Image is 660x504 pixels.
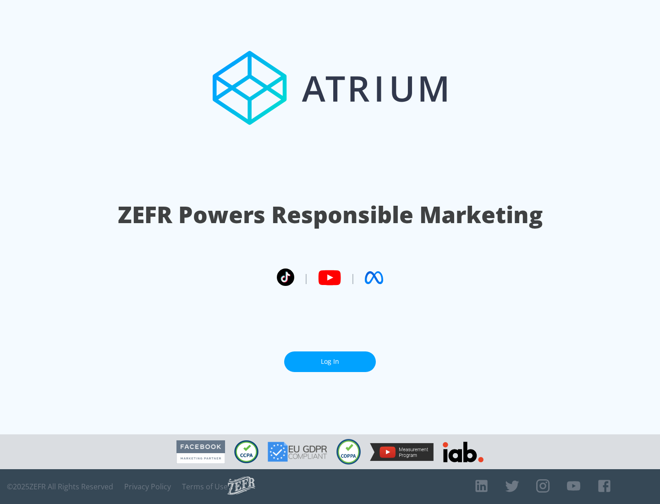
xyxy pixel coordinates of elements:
img: Facebook Marketing Partner [176,440,225,464]
img: CCPA Compliant [234,440,258,463]
img: IAB [443,442,484,462]
a: Terms of Use [182,482,228,491]
span: | [303,271,309,285]
a: Log In [284,351,376,372]
h1: ZEFR Powers Responsible Marketing [118,199,543,230]
img: COPPA Compliant [336,439,361,465]
img: YouTube Measurement Program [370,443,434,461]
img: GDPR Compliant [268,442,327,462]
span: © 2025 ZEFR All Rights Reserved [7,482,113,491]
span: | [350,271,356,285]
a: Privacy Policy [124,482,171,491]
